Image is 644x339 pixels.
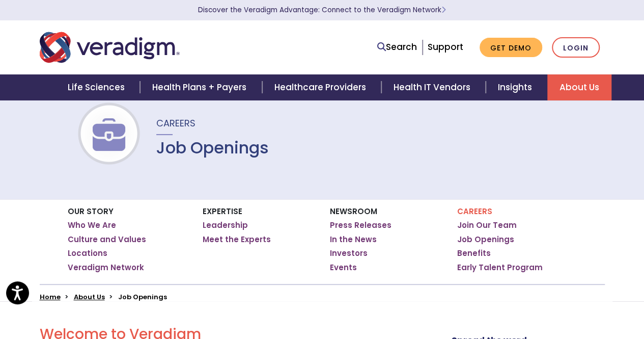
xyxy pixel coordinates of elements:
a: Get Demo [480,38,542,58]
a: Healthcare Providers [262,74,381,100]
a: Press Releases [330,220,391,230]
h1: Job Openings [156,138,269,158]
a: Support [428,41,463,53]
a: Who We Are [68,220,116,230]
a: Health Plans + Payers [140,74,262,100]
a: Login [552,37,600,58]
a: Job Openings [457,234,514,245]
a: About Us [74,292,105,302]
a: Benefits [457,248,491,258]
a: Culture and Values [68,234,146,245]
span: Careers [156,117,195,129]
a: Join Our Team [457,220,517,230]
span: Learn More [441,5,446,15]
a: Home [40,292,61,302]
a: Meet the Experts [203,234,271,245]
a: Life Sciences [55,74,140,100]
a: Search [377,40,417,54]
a: Health IT Vendors [381,74,486,100]
a: Investors [330,248,368,258]
a: About Us [547,74,611,100]
a: Early Talent Program [457,263,543,273]
a: Discover the Veradigm Advantage: Connect to the Veradigm NetworkLearn More [198,5,446,15]
a: Locations [68,248,107,258]
a: Veradigm Network [68,263,144,273]
a: In the News [330,234,377,245]
img: Veradigm logo [40,31,180,64]
a: Events [330,263,357,273]
a: Leadership [203,220,248,230]
a: Insights [486,74,547,100]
